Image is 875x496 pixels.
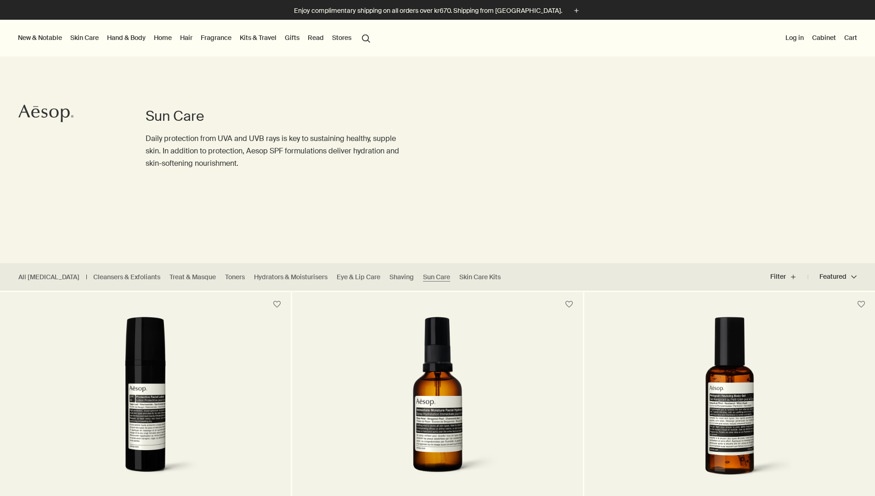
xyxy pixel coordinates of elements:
button: Stores [330,32,353,44]
button: Save to cabinet [561,296,577,313]
a: Hand & Body [105,32,147,44]
nav: supplementary [784,20,859,56]
a: Treat & Masque [169,273,216,282]
h1: Sun Care [146,107,401,125]
a: Sun Care [423,273,450,282]
img: Petitgrain Reviving Body Gel with pump [656,317,803,487]
a: Shaving [390,273,414,282]
a: Aesop [16,102,76,127]
a: Hair [178,32,194,44]
a: Skin Care Kits [459,273,501,282]
a: Home [152,32,174,44]
a: Skin Care [68,32,101,44]
a: Hydrators & Moisturisers [254,273,327,282]
a: Fragrance [199,32,233,44]
svg: Aesop [18,104,73,123]
a: All [MEDICAL_DATA] [18,273,79,282]
button: Open search [358,29,374,46]
a: Read [306,32,326,44]
nav: primary [16,20,374,56]
button: New & Notable [16,32,64,44]
p: Enjoy complimentary shipping on all orders over kr670. Shipping from [GEOGRAPHIC_DATA]. [294,6,562,16]
button: Save to cabinet [269,296,285,313]
a: Cleansers & Exfoliants [93,273,160,282]
a: Cabinet [810,32,838,44]
button: Log in [784,32,806,44]
button: Save to cabinet [853,296,869,313]
p: Daily protection from UVA and UVB rays is key to sustaining healthy, supple skin. In addition to ... [146,132,401,170]
button: Featured [808,266,857,288]
button: Enjoy complimentary shipping on all orders over kr670. Shipping from [GEOGRAPHIC_DATA]. [294,6,581,16]
button: Filter [770,266,808,288]
a: Eye & Lip Care [337,273,380,282]
a: Gifts [283,32,301,44]
img: Protective Facial Lotion SPF50 in a black plastic bottle. [62,317,229,487]
a: Toners [225,273,245,282]
img: Immediate Moisture Facial Hydrosol in 50ml bottle. [354,317,521,487]
button: Cart [842,32,859,44]
a: Kits & Travel [238,32,278,44]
